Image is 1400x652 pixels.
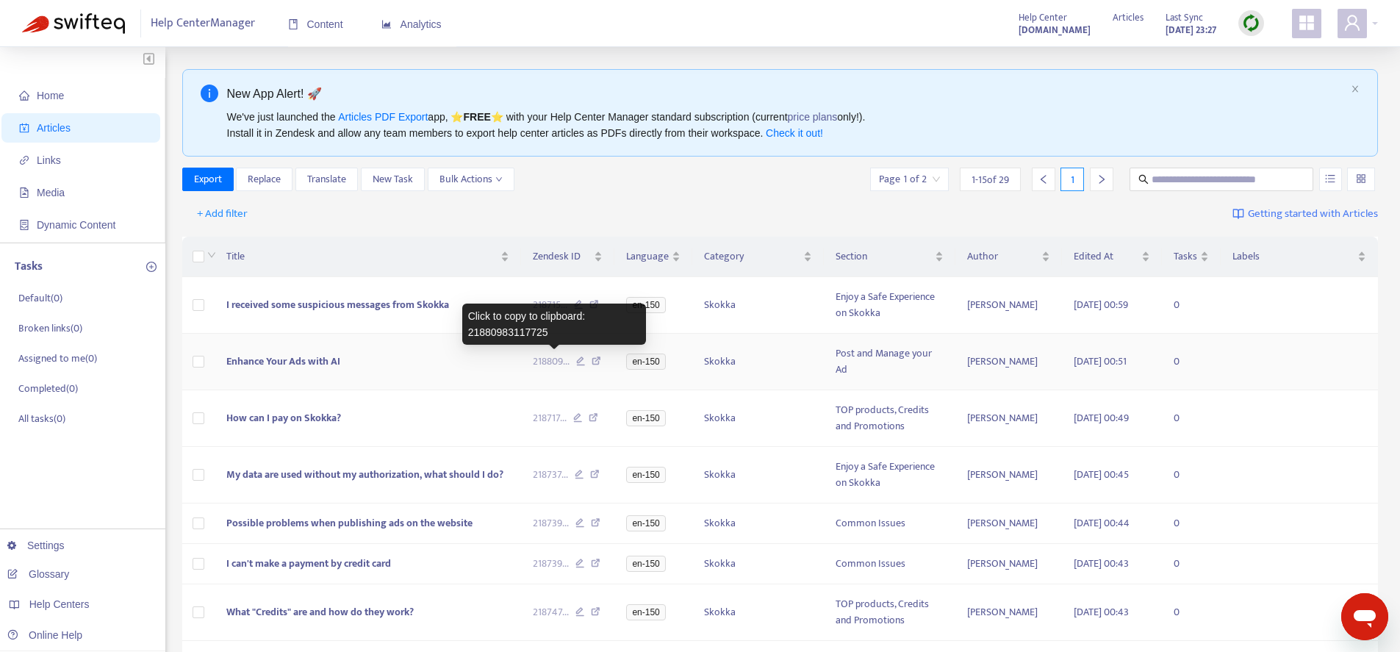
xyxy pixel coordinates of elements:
[226,409,341,426] span: How can I pay on Skokka?
[1232,208,1244,220] img: image-link
[704,248,800,265] span: Category
[1232,248,1354,265] span: Labels
[1351,85,1360,94] button: close
[373,171,413,187] span: New Task
[207,251,216,259] span: down
[1174,248,1197,265] span: Tasks
[226,296,449,313] span: I received some suspicious messages from Skokka
[692,277,824,334] td: Skokka
[1341,593,1388,640] iframe: Pulsante per aprire la finestra di messaggistica
[1074,466,1129,483] span: [DATE] 00:45
[824,447,955,504] td: Enjoy a Safe Experience on Skokka
[226,466,503,483] span: My data are used without my authorization, what should I do?
[533,248,592,265] span: Zendesk ID
[1298,14,1315,32] span: appstore
[1074,248,1138,265] span: Edited At
[1074,555,1129,572] span: [DATE] 00:43
[18,411,65,426] p: All tasks ( 0 )
[338,111,428,123] a: Articles PDF Export
[533,297,567,313] span: 218715 ...
[692,504,824,544] td: Skokka
[1343,14,1361,32] span: user
[1232,202,1378,226] a: Getting started with Articles
[1096,174,1107,185] span: right
[1074,296,1128,313] span: [DATE] 00:59
[955,237,1062,277] th: Author
[194,171,222,187] span: Export
[18,290,62,306] p: Default ( 0 )
[15,258,43,276] p: Tasks
[692,447,824,504] td: Skokka
[226,555,391,572] span: I can't make a payment by credit card
[19,123,29,133] span: account-book
[1319,168,1342,191] button: unordered-list
[692,584,824,641] td: Skokka
[37,219,115,231] span: Dynamic Content
[1019,10,1067,26] span: Help Center
[19,155,29,165] span: link
[19,187,29,198] span: file-image
[462,304,646,345] div: Click to copy to clipboard: 21880983117725
[1019,21,1091,38] a: [DOMAIN_NAME]
[692,544,824,584] td: Skokka
[151,10,255,37] span: Help Center Manager
[428,168,514,191] button: Bulk Actionsdown
[1019,22,1091,38] strong: [DOMAIN_NAME]
[1074,603,1129,620] span: [DATE] 00:43
[955,544,1062,584] td: [PERSON_NAME]
[626,248,669,265] span: Language
[37,187,65,198] span: Media
[381,18,442,30] span: Analytics
[533,604,569,620] span: 218747 ...
[692,237,824,277] th: Category
[533,410,567,426] span: 218717 ...
[495,176,503,183] span: down
[361,168,425,191] button: New Task
[288,19,298,29] span: book
[626,410,665,426] span: en-150
[967,248,1038,265] span: Author
[824,334,955,390] td: Post and Manage your Ad
[197,205,248,223] span: + Add filter
[972,172,1009,187] span: 1 - 15 of 29
[1138,174,1149,185] span: search
[1248,206,1378,223] span: Getting started with Articles
[1221,237,1378,277] th: Labels
[1038,174,1049,185] span: left
[146,262,157,272] span: plus-circle
[1162,390,1221,447] td: 0
[1162,447,1221,504] td: 0
[824,584,955,641] td: TOP products, Credits and Promotions
[381,19,392,29] span: area-chart
[824,544,955,584] td: Common Issues
[226,248,498,265] span: Title
[692,334,824,390] td: Skokka
[955,447,1062,504] td: [PERSON_NAME]
[626,297,665,313] span: en-150
[626,354,665,370] span: en-150
[1074,515,1130,531] span: [DATE] 00:44
[1242,14,1260,32] img: sync.dc5367851b00ba804db3.png
[955,504,1062,544] td: [PERSON_NAME]
[226,603,414,620] span: What "Credits" are and how do they work?
[1162,277,1221,334] td: 0
[1162,584,1221,641] td: 0
[533,515,569,531] span: 218739 ...
[1166,22,1216,38] strong: [DATE] 23:27
[7,568,69,580] a: Glossary
[37,154,61,166] span: Links
[1074,353,1127,370] span: [DATE] 00:51
[533,354,570,370] span: 218809 ...
[248,171,281,187] span: Replace
[533,556,569,572] span: 218739 ...
[7,540,65,551] a: Settings
[533,467,568,483] span: 218737 ...
[1162,334,1221,390] td: 0
[824,504,955,544] td: Common Issues
[1113,10,1144,26] span: Articles
[626,467,665,483] span: en-150
[19,220,29,230] span: container
[18,351,97,366] p: Assigned to me ( 0 )
[1166,10,1203,26] span: Last Sync
[37,90,64,101] span: Home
